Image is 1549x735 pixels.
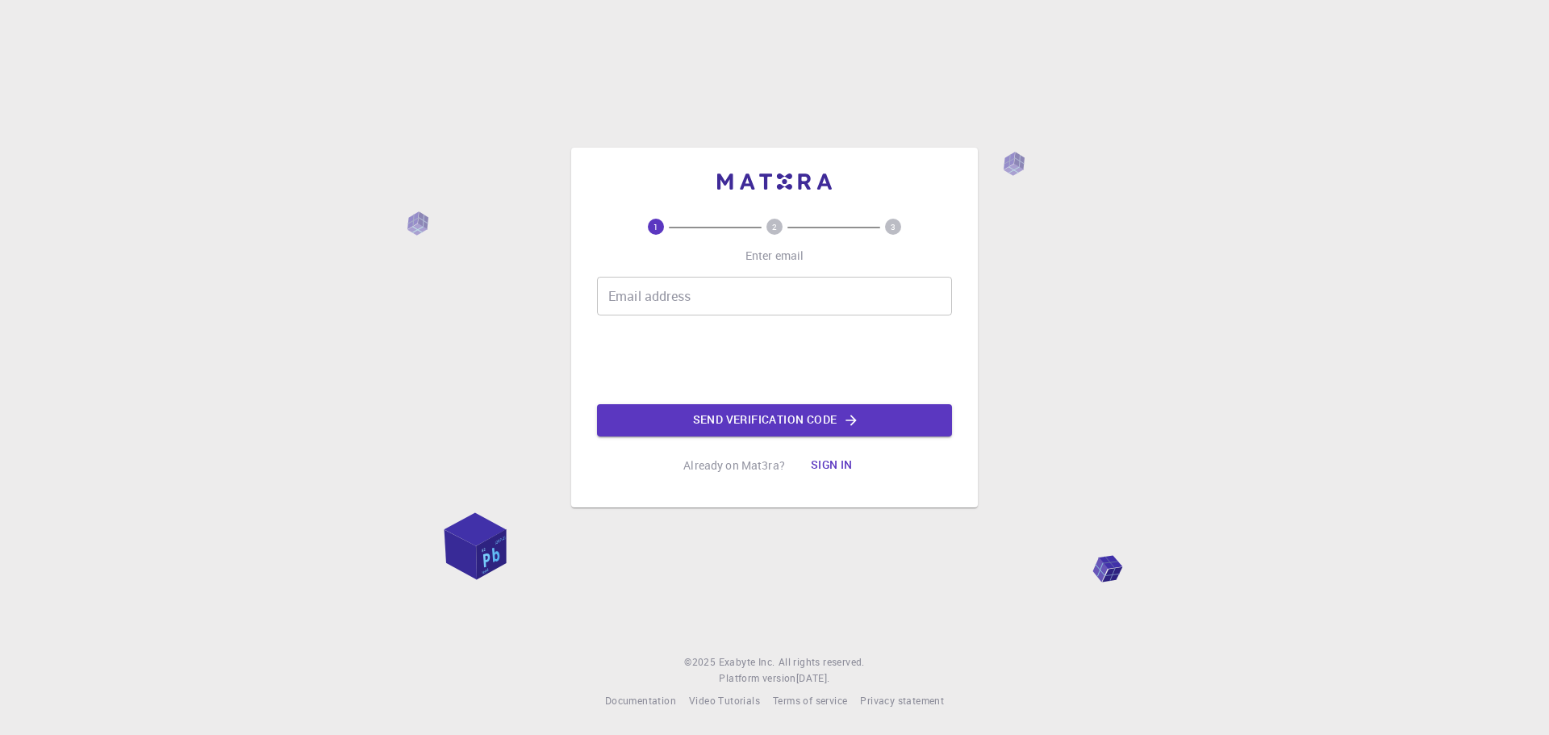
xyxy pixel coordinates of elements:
[652,328,897,391] iframe: reCAPTCHA
[798,449,866,482] button: Sign in
[860,693,944,709] a: Privacy statement
[773,694,847,707] span: Terms of service
[719,654,775,670] a: Exabyte Inc.
[860,694,944,707] span: Privacy statement
[689,693,760,709] a: Video Tutorials
[719,670,795,687] span: Platform version
[772,221,777,232] text: 2
[796,671,830,684] span: [DATE] .
[891,221,896,232] text: 3
[773,693,847,709] a: Terms of service
[684,654,718,670] span: © 2025
[683,457,785,474] p: Already on Mat3ra?
[719,655,775,668] span: Exabyte Inc.
[689,694,760,707] span: Video Tutorials
[796,670,830,687] a: [DATE].
[605,693,676,709] a: Documentation
[653,221,658,232] text: 1
[745,248,804,264] p: Enter email
[605,694,676,707] span: Documentation
[597,404,952,436] button: Send verification code
[779,654,865,670] span: All rights reserved.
